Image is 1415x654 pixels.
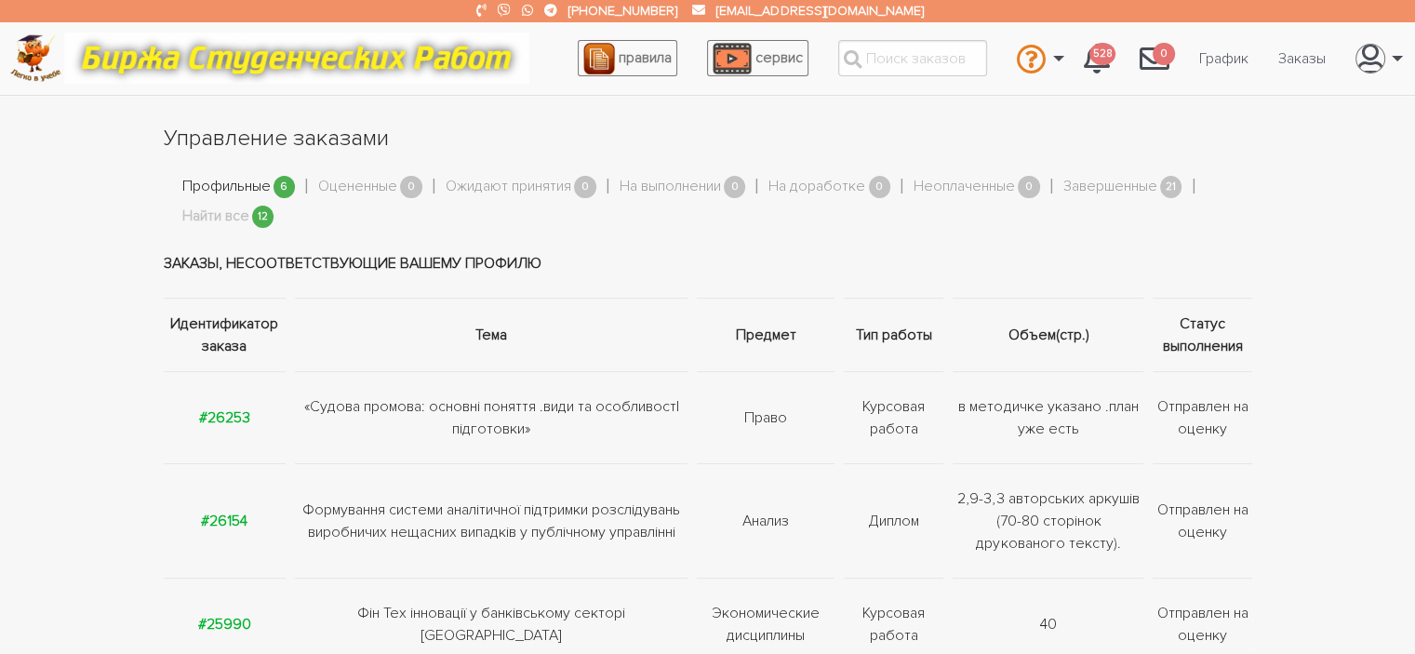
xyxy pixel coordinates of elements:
a: 528 [1069,33,1125,84]
a: Профильные [182,175,271,199]
span: 0 [1153,43,1175,66]
span: 6 [274,176,296,199]
span: 0 [1018,176,1040,199]
th: Тип работы [839,298,948,371]
a: [PHONE_NUMBER] [568,3,677,19]
a: Найти все [182,205,249,229]
input: Поиск заказов [838,40,987,76]
img: agreement_icon-feca34a61ba7f3d1581b08bc946b2ec1ccb426f67415f344566775c155b7f62c.png [583,43,615,74]
img: motto-12e01f5a76059d5f6a28199ef077b1f78e012cfde436ab5cf1d4517935686d32.gif [64,33,529,84]
td: в методичке указано .план уже есть [948,371,1148,463]
span: 0 [574,176,596,199]
a: 0 [1125,33,1184,84]
a: Заказы [1263,41,1341,76]
a: На доработке [768,175,865,199]
td: Анализ [692,463,839,578]
th: Объем(стр.) [948,298,1148,371]
a: Ожидают принятия [446,175,571,199]
a: #25990 [198,615,251,634]
a: [EMAIL_ADDRESS][DOMAIN_NAME] [716,3,923,19]
span: 12 [252,206,274,229]
span: 528 [1089,43,1115,66]
th: Статус выполнения [1148,298,1251,371]
a: #26154 [201,512,247,530]
a: правила [578,40,677,76]
span: 0 [869,176,891,199]
span: 21 [1160,176,1182,199]
span: сервис [755,48,803,67]
a: На выполнении [620,175,721,199]
span: 0 [400,176,422,199]
h1: Управление заказами [164,123,1252,154]
td: Отправлен на оценку [1148,371,1251,463]
a: Оцененные [318,175,397,199]
td: Заказы, несоответствующие вашему профилю [164,229,1252,299]
img: play_icon-49f7f135c9dc9a03216cfdbccbe1e3994649169d890fb554cedf0eac35a01ba8.png [713,43,752,74]
a: #26253 [199,408,250,427]
a: Неоплаченные [914,175,1015,199]
a: График [1184,41,1263,76]
td: Отправлен на оценку [1148,463,1251,578]
td: 2,9-3,3 авторських аркушів (70-80 сторінок друкованого тексту). [948,463,1148,578]
img: logo-c4363faeb99b52c628a42810ed6dfb4293a56d4e4775eb116515dfe7f33672af.png [10,34,61,82]
td: Право [692,371,839,463]
td: Курсовая работа [839,371,948,463]
th: Тема [290,298,693,371]
span: правила [619,48,672,67]
td: Диплом [839,463,948,578]
th: Идентификатор заказа [164,298,290,371]
td: «Судова промова: основні поняття .види та особливостІ підготовки» [290,371,693,463]
td: Формування системи аналітичної підтримки розслідувань виробничих нещасних випадків у публічному у... [290,463,693,578]
a: Завершенные [1063,175,1157,199]
a: сервис [707,40,808,76]
span: 0 [724,176,746,199]
th: Предмет [692,298,839,371]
